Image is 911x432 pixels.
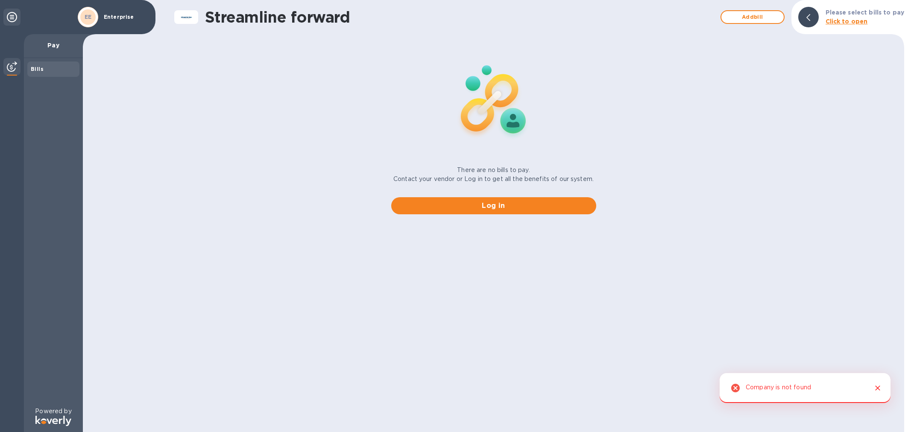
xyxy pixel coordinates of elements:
[398,201,589,211] span: Log in
[826,9,904,16] b: Please select bills to pay
[104,14,146,20] p: Enterprise
[728,12,777,22] span: Add bill
[826,18,868,25] b: Click to open
[31,41,76,50] p: Pay
[393,166,594,184] p: There are no bills to pay. Contact your vendor or Log in to get all the benefits of our system.
[391,197,596,214] button: Log in
[205,8,716,26] h1: Streamline forward
[85,14,92,20] b: EE
[35,416,71,426] img: Logo
[31,66,44,72] b: Bills
[721,10,785,24] button: Addbill
[872,382,883,394] button: Close
[35,407,71,416] p: Powered by
[746,380,811,396] div: Company is not found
